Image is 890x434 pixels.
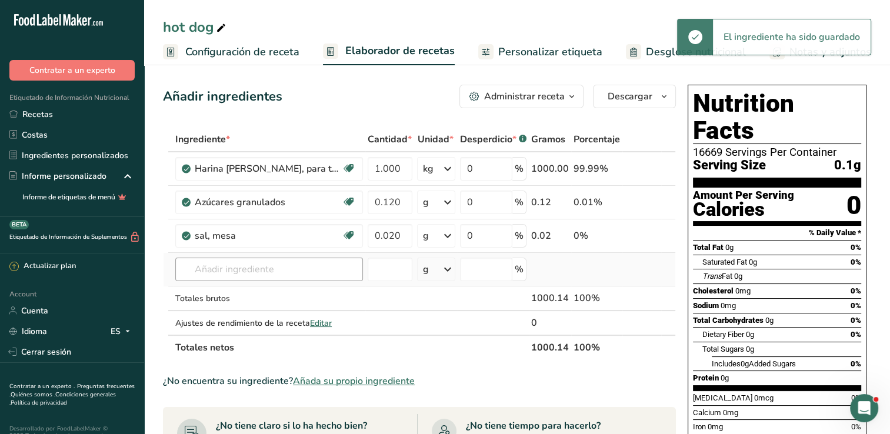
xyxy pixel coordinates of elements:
[9,261,76,272] div: Actualizar plan
[531,195,569,209] div: 0.12
[484,89,565,104] div: Administrar receta
[9,382,75,390] a: Contratar a un experto .
[422,229,428,243] div: g
[163,374,676,388] div: ¿No encuentra su ingrediente?
[851,393,861,402] span: 0%
[195,162,342,176] div: Harina [PERSON_NAME], para todo uso, con levadura, enriquecida
[460,132,526,146] div: Desperdicio
[735,286,751,295] span: 0mg
[646,44,746,60] span: Desglose nutricional
[834,158,861,173] span: 0.1g
[608,89,652,104] span: Descargar
[846,190,861,221] div: 0
[725,243,734,252] span: 0g
[626,39,746,65] a: Desglose nutricional
[693,393,752,402] span: [MEDICAL_DATA]
[749,258,757,266] span: 0g
[702,258,747,266] span: Saturated Fat
[702,272,732,281] span: Fat
[593,85,676,108] button: Descargar
[175,132,230,146] span: Ingrediente
[721,301,736,310] span: 0mg
[531,291,569,305] div: 1000.14
[746,345,754,353] span: 0g
[175,292,363,305] div: Totales brutos
[708,422,723,431] span: 0mg
[531,229,569,243] div: 0.02
[175,258,363,281] input: Añadir ingrediente
[368,132,412,146] span: Cantidad
[693,301,719,310] span: Sodium
[851,330,861,339] span: 0%
[531,162,569,176] div: 1000.00
[9,170,106,182] div: Informe personalizado
[163,39,299,65] a: Configuración de receta
[693,316,764,325] span: Total Carbohydrates
[746,330,754,339] span: 0g
[851,359,861,368] span: 0%
[765,316,774,325] span: 0g
[693,422,706,431] span: Iron
[195,229,342,243] div: sal, mesa
[693,286,734,295] span: Cholesterol
[693,90,861,144] h1: Nutrition Facts
[702,345,744,353] span: Total Sugars
[293,374,415,388] span: Añada su propio ingrediente
[851,286,861,295] span: 0%
[529,335,571,359] th: 1000.14
[417,132,453,146] span: Unidad
[9,382,135,399] a: Preguntas frecuentes .
[323,38,455,66] a: Elaborador de recetas
[693,158,766,173] span: Serving Size
[721,373,729,382] span: 0g
[345,43,455,59] span: Elaborador de recetas
[9,60,135,81] button: Contratar a un experto
[571,335,622,359] th: 100%
[195,195,342,209] div: Azúcares granulados
[693,243,724,252] span: Total Fat
[422,195,428,209] div: g
[693,226,861,240] section: % Daily Value *
[693,201,794,218] div: Calories
[574,195,620,209] div: 0.01%
[574,291,620,305] div: 100%
[754,393,774,402] span: 0mcg
[693,146,861,158] div: 16669 Servings Per Container
[702,272,722,281] i: Trans
[851,316,861,325] span: 0%
[713,19,871,55] div: El ingrediente ha sido guardado
[741,359,749,368] span: 0g
[163,87,282,106] div: Añadir ingredientes
[693,408,721,417] span: Calcium
[163,16,228,38] div: hot dog
[693,190,794,201] div: Amount Per Serving
[712,359,796,368] span: Includes Added Sugars
[422,262,428,276] div: g
[734,272,742,281] span: 0g
[693,373,719,382] span: Protein
[851,422,861,431] span: 0%
[531,316,569,330] div: 0
[185,44,299,60] span: Configuración de receta
[851,243,861,252] span: 0%
[310,318,332,329] span: Editar
[531,132,565,146] span: Gramos
[574,162,620,176] div: 99.99%
[723,408,738,417] span: 0mg
[478,39,602,65] a: Personalizar etiqueta
[175,317,363,329] div: Ajustes de rendimiento de la receta
[173,335,529,359] th: Totales netos
[422,162,433,176] div: kg
[574,229,620,243] div: 0%
[702,330,744,339] span: Dietary Fiber
[459,85,584,108] button: Administrar receta
[850,394,878,422] iframe: Intercom live chat
[851,301,861,310] span: 0%
[9,321,47,342] a: Idioma
[111,324,135,338] div: ES
[9,220,29,229] div: BETA
[9,390,116,407] a: Condiciones generales .
[11,390,55,399] a: Quiénes somos .
[851,258,861,266] span: 0%
[11,399,67,407] a: Política de privacidad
